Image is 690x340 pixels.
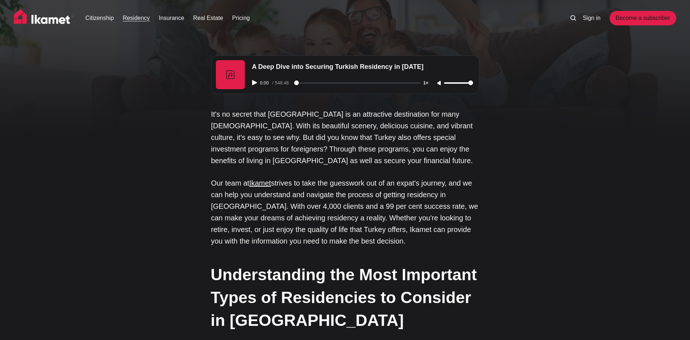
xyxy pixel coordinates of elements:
[159,14,184,22] a: Insurance
[211,177,479,247] p: Our team at strives to take the guesswork out of an expat's journey, and we can help you understa...
[249,179,271,187] a: Ikamet
[272,81,293,86] div: /
[273,80,290,86] span: 548.48
[252,80,259,85] button: Play audio
[435,80,444,86] button: Unmute
[14,9,73,27] img: Ikamet home
[211,108,479,166] p: It's no secret that [GEOGRAPHIC_DATA] is an attractive destination for many [DEMOGRAPHIC_DATA]. W...
[422,81,435,86] button: Adjust playback speed
[610,11,676,25] a: Become a subscriber
[85,14,114,22] a: Citizenship
[259,81,272,86] span: 0:00
[211,263,479,332] h2: Understanding the Most Important Types of Residencies to Consider in [GEOGRAPHIC_DATA]
[193,14,223,22] a: Real Estate
[232,14,250,22] a: Pricing
[123,14,150,22] a: Residency
[583,14,601,22] a: Sign in
[248,60,477,74] div: A Deep Dive into Securing Turkish Residency in [DATE]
